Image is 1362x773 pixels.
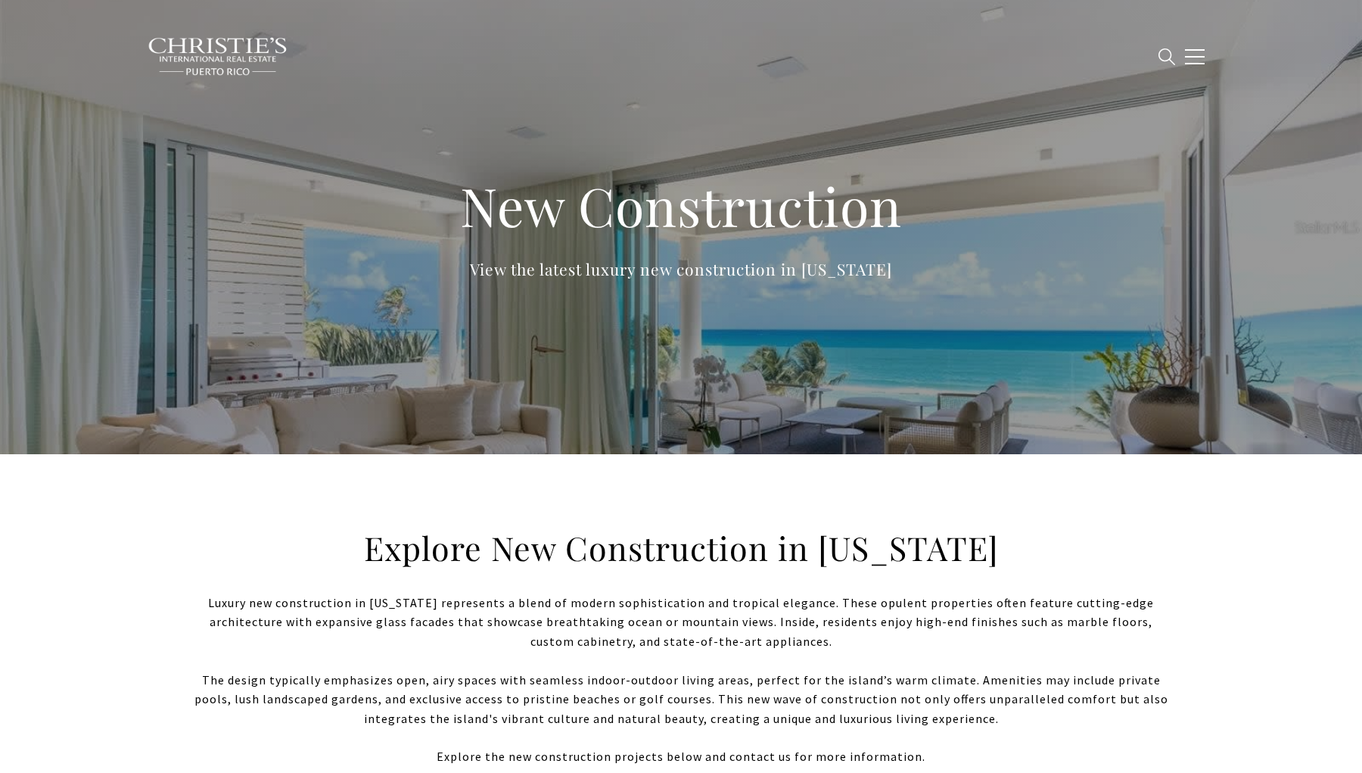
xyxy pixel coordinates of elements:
p: Luxury new construction in [US_STATE] represents a blend of modern sophistication and tropical el... [189,594,1173,652]
p: View the latest luxury new construction in [US_STATE] [378,257,984,282]
h2: Explore New Construction in [US_STATE] [356,527,1006,569]
p: The design typically emphasizes open, airy spaces with seamless indoor-outdoor living areas, perf... [189,671,1173,729]
p: Explore the new construction projects below and contact us for more information. [189,747,1173,767]
img: Christie's International Real Estate black text logo [148,37,288,76]
h1: New Construction [378,173,984,239]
